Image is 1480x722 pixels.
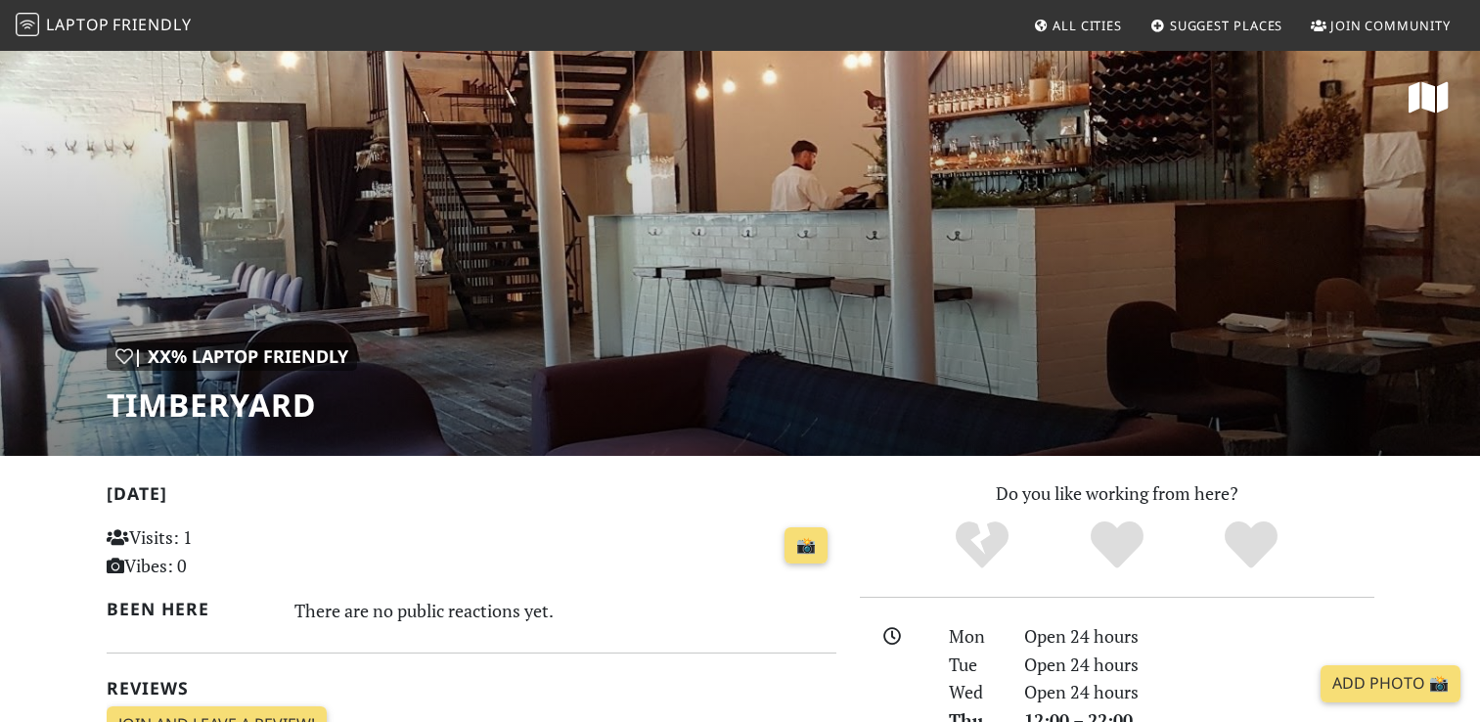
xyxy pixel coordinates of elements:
[785,527,828,564] a: 📸
[1050,519,1185,572] div: Yes
[107,483,836,512] h2: [DATE]
[294,595,836,626] div: There are no public reactions yet.
[107,523,335,580] p: Visits: 1 Vibes: 0
[46,14,110,35] span: Laptop
[1303,8,1458,43] a: Join Community
[915,519,1050,572] div: No
[1025,8,1130,43] a: All Cities
[1184,519,1319,572] div: Definitely!
[860,479,1374,508] p: Do you like working from here?
[1330,17,1451,34] span: Join Community
[1012,678,1386,706] div: Open 24 hours
[107,678,836,699] h2: Reviews
[1012,622,1386,651] div: Open 24 hours
[1170,17,1283,34] span: Suggest Places
[112,14,191,35] span: Friendly
[1321,665,1460,702] a: Add Photo 📸
[107,386,357,424] h1: TIMBERYARD
[1012,651,1386,679] div: Open 24 hours
[937,622,1011,651] div: Mon
[1053,17,1122,34] span: All Cities
[937,678,1011,706] div: Wed
[937,651,1011,679] div: Tue
[1143,8,1291,43] a: Suggest Places
[16,9,192,43] a: LaptopFriendly LaptopFriendly
[16,13,39,36] img: LaptopFriendly
[107,599,272,619] h2: Been here
[107,342,357,371] div: | XX% Laptop Friendly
